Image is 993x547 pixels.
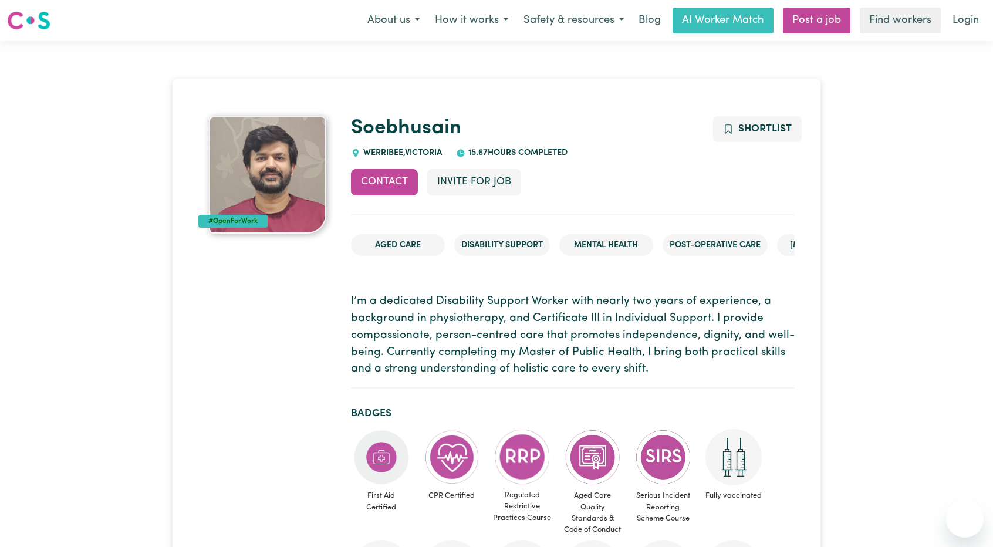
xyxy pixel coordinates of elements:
[360,8,427,33] button: About us
[559,234,653,256] li: Mental Health
[494,429,550,485] img: CS Academy: Regulated Restrictive Practices course completed
[492,485,553,528] span: Regulated Restrictive Practices Course
[351,118,461,139] a: Soebhusain
[713,116,802,142] button: Add to shortlist
[703,485,764,506] span: Fully vaccinated
[454,234,550,256] li: Disability Support
[351,293,795,378] p: I’m a dedicated Disability Support Worker with nearly two years of experience, a background in ph...
[635,429,691,485] img: CS Academy: Serious Incident Reporting Scheme course completed
[705,429,762,485] img: Care and support worker has received 2 doses of COVID-19 vaccine
[783,8,850,33] a: Post a job
[351,169,418,195] button: Contact
[465,148,568,157] span: 15.67 hours completed
[198,116,337,234] a: Soebhusain's profile picture'#OpenForWork
[424,429,480,485] img: Care and support worker has completed CPR Certification
[663,234,768,256] li: Post-operative care
[562,485,623,540] span: Aged Care Quality Standards & Code of Conduct
[633,485,694,529] span: Serious Incident Reporting Scheme Course
[198,215,268,228] div: #OpenForWork
[777,234,871,256] li: [MEDICAL_DATA]
[673,8,774,33] a: AI Worker Match
[516,8,631,33] button: Safety & resources
[360,148,442,157] span: WERRIBEE , Victoria
[738,124,792,134] span: Shortlist
[351,407,795,420] h2: Badges
[427,8,516,33] button: How it works
[7,10,50,31] img: Careseekers logo
[427,169,521,195] button: Invite for Job
[209,116,326,234] img: Soebhusain
[351,234,445,256] li: Aged Care
[565,429,621,485] img: CS Academy: Aged Care Quality Standards & Code of Conduct course completed
[945,8,986,33] a: Login
[421,485,482,506] span: CPR Certified
[860,8,941,33] a: Find workers
[353,429,410,485] img: Care and support worker has completed First Aid Certification
[946,500,984,538] iframe: Button to launch messaging window
[7,7,50,34] a: Careseekers logo
[631,8,668,33] a: Blog
[351,485,412,517] span: First Aid Certified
